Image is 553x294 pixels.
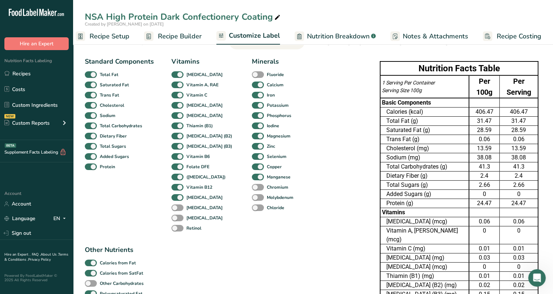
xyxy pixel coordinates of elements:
div: 2.4 [501,171,536,180]
a: About Us . [41,252,58,257]
td: Total Fat (g) [380,117,469,126]
div: Powered By FoodLabelMaker © 2025 All Rights Reserved [4,274,69,282]
div: 41.3 [501,162,536,171]
div: 38.08 [501,153,536,162]
b: Thiamin (B1) [186,122,213,129]
b: Calories from SatFat [100,270,143,276]
div: 1 Serving Per Container [382,79,467,87]
b: Chromium [267,184,288,191]
div: 0.02 [471,281,498,290]
div: 0 [501,226,536,235]
b: Protein [100,163,115,170]
td: Sodium (mg) [380,153,469,162]
div: 0 [471,226,498,235]
div: 406.47 [501,108,536,116]
b: Manganese [267,174,291,180]
div: 24.47 [471,199,498,208]
b: Vitamin B6 [186,153,210,160]
b: [MEDICAL_DATA] (B2) [186,133,232,139]
b: [MEDICAL_DATA] [186,102,223,109]
b: [MEDICAL_DATA] [186,71,223,78]
b: Saturated Fat [100,82,129,88]
b: Magnesium [267,133,291,139]
a: Nutrition Breakdown [295,28,376,45]
div: 41.3 [471,162,498,171]
td: Per 100g [469,75,500,98]
div: EN [53,214,69,223]
b: Total Sugars [100,143,126,150]
div: 0.06 [471,135,498,144]
td: Dietary Fiber (g) [380,171,469,181]
td: Cholesterol (mg) [380,144,469,153]
div: 31.47 [501,117,536,125]
a: Recipe Builder [144,28,202,45]
b: Fluoride [267,71,284,78]
b: Zinc [267,143,275,150]
div: 0.03 [501,253,536,262]
td: Vitamin C (mg) [380,244,469,253]
div: Custom Reports [4,119,50,127]
a: Recipe Costing [483,28,541,45]
b: Sodium [100,112,115,119]
a: Hire an Expert . [4,252,30,257]
td: [MEDICAL_DATA] (mcg) [380,217,469,226]
b: Vitamin A, RAE [186,82,219,88]
div: 0 [501,263,536,271]
a: Terms & Conditions . [4,252,68,262]
div: Standard Components [85,57,154,67]
b: Other Carbohydrates [100,280,144,287]
td: [MEDICAL_DATA] (mg) [380,253,469,263]
div: 406.47 [471,108,498,116]
a: Language [4,212,35,225]
b: Iodine [267,122,279,129]
div: 31.47 [471,117,498,125]
b: Potassium [267,102,289,109]
div: Other Nutrients [85,245,147,255]
div: 0 [471,263,498,271]
div: 0 [501,190,536,199]
span: Created by [PERSON_NAME] on [DATE] [85,21,164,27]
b: ([MEDICAL_DATA]) [186,174,226,180]
td: Saturated Fat (g) [380,126,469,135]
span: Recipe Setup [90,31,129,41]
div: NSA High Protein Dark Confectionery Coating [85,10,282,23]
a: Recipe Setup [76,28,129,45]
div: NEW [4,114,15,118]
b: Phosphorus [267,112,291,119]
b: [MEDICAL_DATA] [186,194,223,201]
b: Dietary Fiber [100,133,127,139]
td: [MEDICAL_DATA] (B2) (mg) [380,281,469,290]
b: Calcium [267,82,284,88]
div: 13.59 [501,144,536,153]
div: 13.59 [471,144,498,153]
div: 0.01 [471,272,498,280]
b: Selenium [267,153,287,160]
div: 0.06 [501,135,536,144]
div: 0.03 [471,253,498,262]
b: [MEDICAL_DATA] [186,215,223,221]
div: 28.59 [501,126,536,135]
td: Protein (g) [380,199,469,208]
td: Trans Fat (g) [380,135,469,144]
span: Recipe Builder [158,31,202,41]
b: Cholesterol [100,102,124,109]
td: [MEDICAL_DATA] (mcg) [380,263,469,272]
b: Folate DFE [186,163,209,170]
div: 38.08 [471,153,498,162]
div: 0.01 [501,244,536,253]
td: Added Sugars (g) [380,190,469,199]
b: Retinol [186,225,201,231]
span: Notes & Attachments [403,31,468,41]
td: Per Serving [499,75,538,98]
div: 28.59 [471,126,498,135]
td: Calories (kcal) [380,108,469,117]
b: Calories from Fat [100,260,136,266]
b: Total Fat [100,71,118,78]
b: Total Carbohydrates [100,122,142,129]
td: Total Sugars (g) [380,181,469,190]
span: Customize Label [229,31,280,41]
div: 0.02 [501,281,536,290]
div: 2.66 [471,181,498,189]
div: BETA [5,143,16,148]
span: Serving Size [382,87,409,93]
